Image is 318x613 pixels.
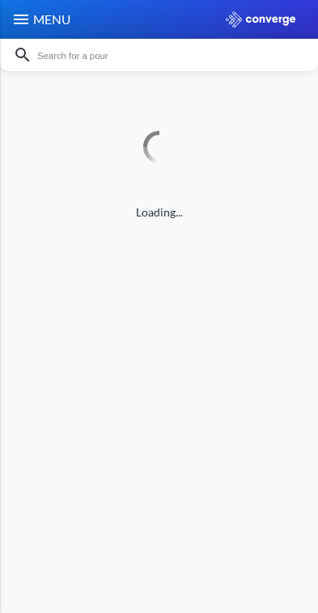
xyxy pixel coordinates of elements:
[13,45,32,65] img: icon-search.svg
[31,10,70,29] span: MENU
[226,11,295,27] img: logo_ewhite.svg
[11,10,31,29] img: menu_icon.svg
[13,204,305,221] span: Loading...
[32,46,302,64] input: Search for a pour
